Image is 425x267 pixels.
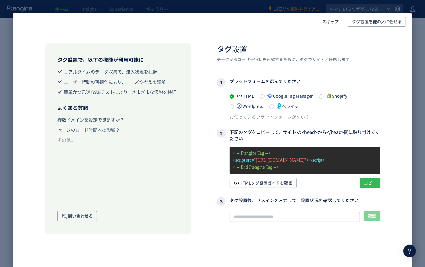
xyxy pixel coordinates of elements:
[348,17,406,27] button: タグ設置を他の人に任せる
[217,197,226,206] i: 3
[234,103,263,109] span: Wordpress
[324,93,347,99] span: Shopify
[57,211,97,221] button: 問い合わせる
[322,17,339,27] span: スキップ
[318,17,343,27] button: スキップ
[217,78,380,87] h3: プラットフォームを選んでください
[57,56,179,63] h3: タグ設置で、以下の機能が利用可能に
[217,57,380,63] p: データからユーザー行動を理解するために、タグでサイトと連携します
[57,116,124,123] div: 複数ドメインを設定できますか？
[233,150,377,157] p: <!-- Ptengine Tag -->
[233,157,377,164] p: <script src= ></script>
[57,137,75,143] div: その他...
[368,211,376,221] span: 確認
[62,211,93,221] span: 問い合わせる
[234,93,254,99] span: HTML
[233,164,377,171] p: <!-- End Ptengine Tag -->
[364,178,376,188] span: コピー
[217,43,380,54] h2: タグ設置
[57,89,179,95] li: 簡単かつ迅速なABテストにより、さまざまな仮説を検証
[254,158,306,163] span: "[URL][DOMAIN_NAME]"
[57,127,120,133] div: ページのロード時間への影響？
[217,197,380,206] h3: タグ設置後、ドメインを入力して、設置状況を確認してください
[265,93,313,99] span: Google Tag Manager
[57,104,179,111] h3: よくある質問
[217,129,380,142] h3: 下記のタグをコピーして、サイト の<head>から</head>間に貼り付けてください
[274,103,299,109] span: ペライチ
[217,129,226,138] i: 2
[364,211,380,221] button: 確認
[230,178,297,188] button: HTMLタグ設置ガイドを確認
[352,17,402,27] span: タグ設置を他の人に任せる
[230,114,310,120] div: お使っているプラットフォームがない？
[217,78,226,87] i: 1
[57,79,179,85] li: ユーザー行動の可視化により、ニーズや考えを理解
[360,178,380,188] button: コピー
[57,68,179,75] li: リアルタイムのデータ収集で、流入状況を把握
[234,178,292,188] span: HTMLタグ設置ガイドを確認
